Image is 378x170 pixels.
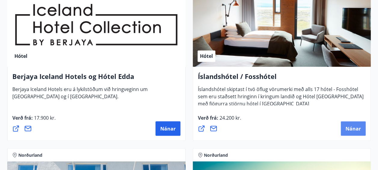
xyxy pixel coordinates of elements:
span: 24.200 kr. [218,114,241,121]
button: Nánar [341,121,366,136]
h4: Íslandshótel / Fosshótel [198,71,366,85]
span: Berjaya Iceland Hotels eru á lykilstöðum við hringveginn um [GEOGRAPHIC_DATA] og í [GEOGRAPHIC_DA... [12,86,148,104]
span: 17.900 kr. [33,114,56,121]
span: Verð frá : [198,114,241,126]
span: Hótel [14,53,27,59]
button: Nánar [155,121,180,136]
span: Nánar [160,125,176,132]
span: Norðurland [204,152,228,158]
span: Nánar [346,125,361,132]
span: Íslandshótel skiptast í tvö öflug vörumerki með alls 17 hótel - Fosshótel sem eru staðsett hringi... [198,86,364,112]
span: Norðurland [18,152,42,158]
span: Hótel [200,53,213,59]
span: Verð frá : [12,114,56,126]
h4: Berjaya Iceland Hotels og Hótel Edda [12,71,180,85]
